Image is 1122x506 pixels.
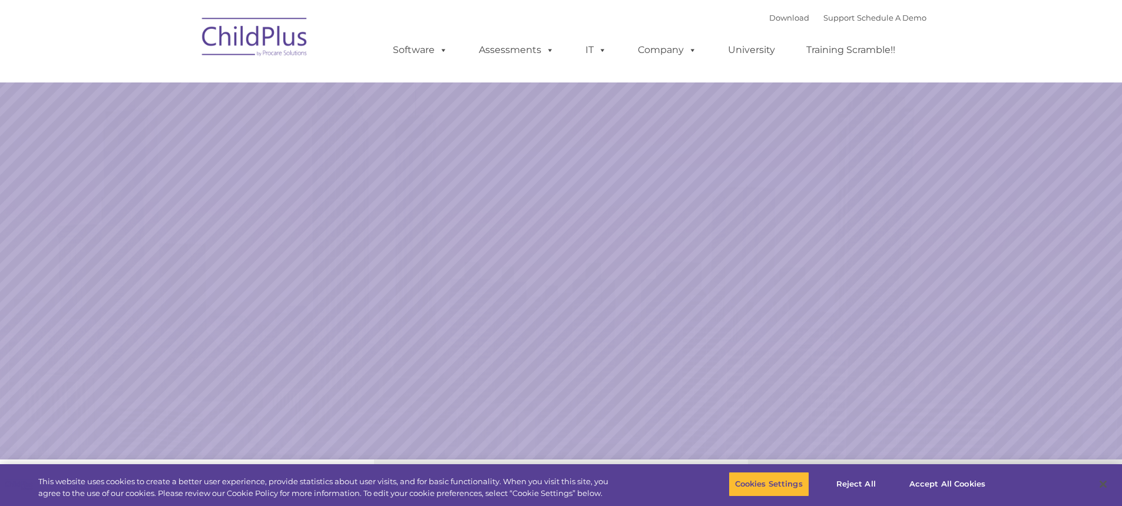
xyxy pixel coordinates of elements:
[467,38,566,62] a: Assessments
[1090,471,1116,497] button: Close
[819,472,893,497] button: Reject All
[769,13,926,22] font: |
[903,472,992,497] button: Accept All Cookies
[38,476,617,499] div: This website uses cookies to create a better user experience, provide statistics about user visit...
[795,38,907,62] a: Training Scramble!!
[823,13,855,22] a: Support
[196,9,314,68] img: ChildPlus by Procare Solutions
[574,38,618,62] a: IT
[381,38,459,62] a: Software
[729,472,809,497] button: Cookies Settings
[769,13,809,22] a: Download
[857,13,926,22] a: Schedule A Demo
[716,38,787,62] a: University
[763,335,949,384] a: Learn More
[626,38,709,62] a: Company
